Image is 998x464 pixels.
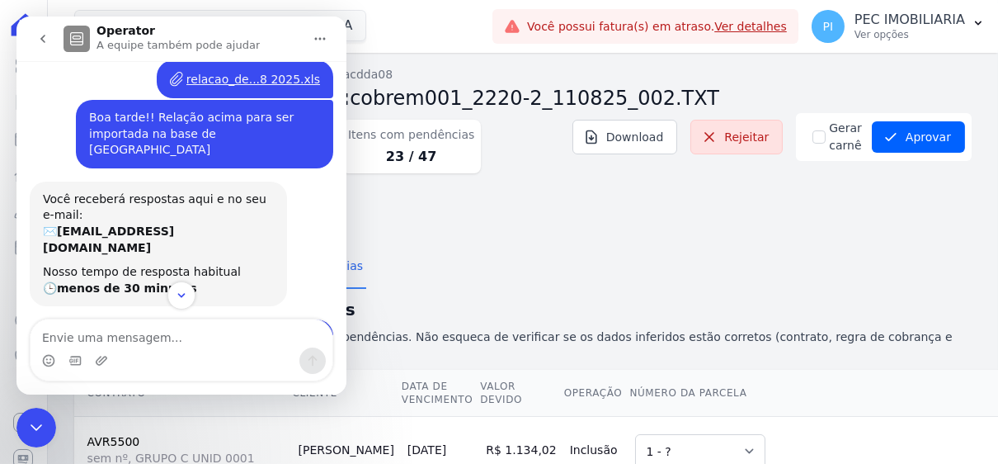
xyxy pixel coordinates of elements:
[151,265,179,293] button: Scroll to bottom
[73,93,304,142] div: Boa tarde!! Relação acima para ser importada na base de [GEOGRAPHIC_DATA]
[16,17,346,395] iframe: Intercom live chat
[16,408,56,447] iframe: Intercom live chat
[563,370,629,417] th: Operação
[170,54,304,72] div: relacao_de...8 2025.xls
[87,435,140,448] a: AVR5500
[26,248,257,280] div: Nosso tempo de resposta habitual 🕒
[288,7,319,38] button: Início
[26,175,257,239] div: Você receberá respostas aqui e no seu e-mail: ✉️
[572,120,678,154] a: Download
[283,331,309,357] button: Enviar uma mensagem
[798,3,998,50] button: PI PEC IMOBILIARIA Ver opções
[854,12,965,28] p: PEC IMOBILIARIA
[153,54,304,72] a: relacao_de...8 2025.xls
[74,297,972,322] h2: Lista de itens sem pendências
[714,20,787,33] a: Ver detalhes
[348,126,474,144] dt: Itens com pendências
[74,83,972,113] h2: Importação de Remessa:
[80,21,243,37] p: A equipe também pode ajudar
[13,44,317,83] div: PEC diz…
[52,338,65,351] button: Selecionador de GIF
[854,28,965,41] p: Ver opções
[13,165,317,304] div: Operator diz…
[690,120,783,154] a: Rejeitar
[13,83,317,165] div: PEC diz…
[26,338,39,351] button: Selecionador de Emoji
[13,165,271,291] div: Você receberá respostas aqui e no seu e-mail:✉️[EMAIL_ADDRESS][DOMAIN_NAME]Nosso tempo de respost...
[59,83,317,152] div: Boa tarde!! Relação acima para ser importada na base de [GEOGRAPHIC_DATA]
[829,120,862,154] label: Gerar carnê
[527,18,787,36] span: Você possui fatura(s) em atraso.
[350,87,719,110] span: cobrem001_2220-2_110825_002.TXT
[479,370,563,417] th: Valor devido
[74,66,972,83] nav: Breadcrumb
[14,303,316,331] textarea: Envie uma mensagem...
[823,21,834,32] span: PI
[872,121,965,153] button: Aprovar
[78,338,92,351] button: Upload do anexo
[401,370,479,417] th: Data de Vencimento
[140,44,317,82] div: relacao_de...8 2025.xls
[26,208,158,238] b: [EMAIL_ADDRESS][DOMAIN_NAME]
[348,147,474,167] dd: 23 / 47
[74,329,972,363] p: 47 items da remessa foram identificados sem pendências. Não esqueca de verificar se os dados infe...
[74,10,367,41] button: Chã Grande Incorporações SPE LTDA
